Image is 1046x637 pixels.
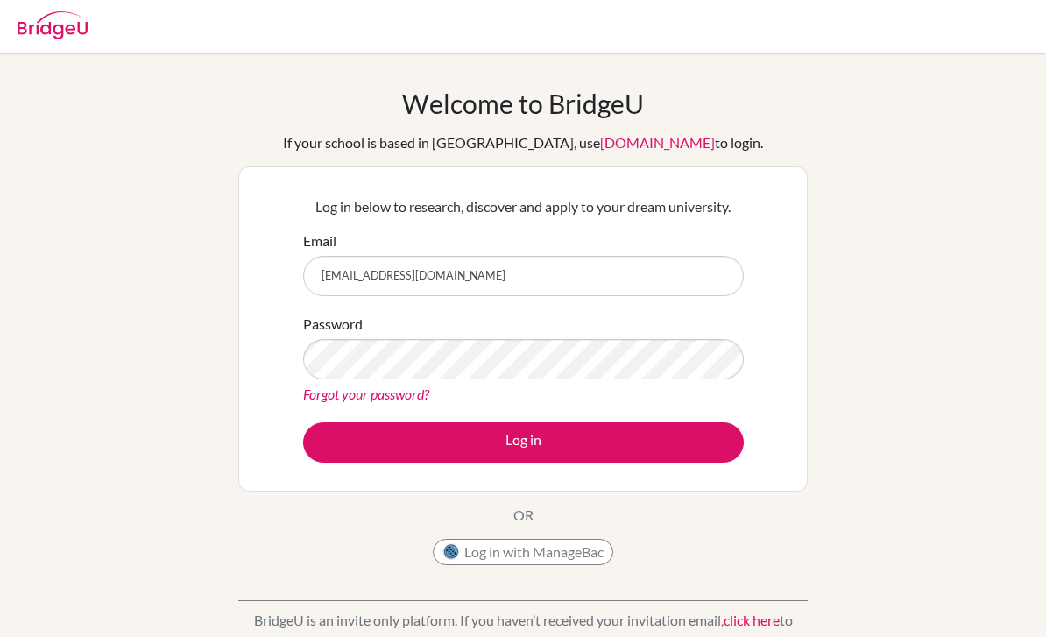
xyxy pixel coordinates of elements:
[18,11,88,39] img: Bridge-U
[283,132,763,153] div: If your school is based in [GEOGRAPHIC_DATA], use to login.
[600,134,715,151] a: [DOMAIN_NAME]
[303,196,744,217] p: Log in below to research, discover and apply to your dream university.
[433,539,613,565] button: Log in with ManageBac
[303,314,363,335] label: Password
[303,422,744,463] button: Log in
[303,386,429,402] a: Forgot your password?
[513,505,534,526] p: OR
[724,612,780,628] a: click here
[303,230,336,251] label: Email
[402,88,644,119] h1: Welcome to BridgeU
